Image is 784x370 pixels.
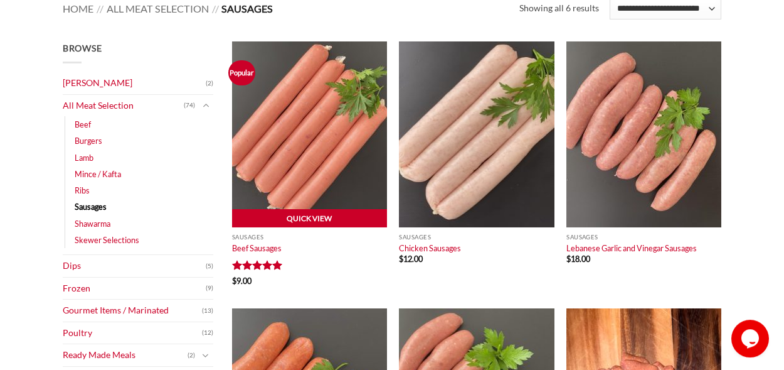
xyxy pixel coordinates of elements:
div: Rated 5 out of 5 [232,260,283,272]
span: // [97,3,103,14]
a: Quick View [232,209,387,228]
span: $ [566,254,571,264]
a: Poultry [63,322,202,344]
span: (2) [188,346,195,365]
img: Chicken-Sausages [399,41,554,227]
bdi: 9.00 [232,276,252,286]
span: (12) [202,324,213,342]
span: Sausages [221,3,273,14]
span: (5) [206,257,213,276]
span: (74) [184,96,195,115]
span: Browse [63,43,102,53]
a: Chicken Sausages [399,243,461,253]
a: Home [63,3,93,14]
a: Shawarma [75,215,110,232]
a: Ready Made Meals [63,344,188,366]
span: (13) [202,302,213,320]
button: Toggle [198,349,213,362]
span: (9) [206,279,213,298]
img: Beef Sausages [232,41,387,227]
span: (2) [206,74,213,93]
a: Gourmet Items / Marinated [63,300,202,322]
a: [PERSON_NAME] [63,72,206,94]
p: Sausages [566,234,721,241]
p: Sausages [232,234,387,241]
a: Beef [75,116,91,133]
a: Ribs [75,182,90,199]
button: Toggle [198,99,213,112]
span: $ [232,276,236,286]
img: Lebanese Garlic and Vinegar Sausages [566,41,721,227]
a: Sausages [75,199,107,215]
p: Sausages [399,234,554,241]
bdi: 12.00 [399,254,423,264]
p: Showing all 6 results [519,1,599,16]
bdi: 18.00 [566,254,590,264]
span: $ [399,254,403,264]
a: Skewer Selections [75,232,139,248]
iframe: chat widget [731,320,771,357]
a: Lebanese Garlic and Vinegar Sausages [566,243,697,253]
a: All Meat Selection [63,95,184,117]
a: Beef Sausages [232,243,282,253]
a: Lamb [75,150,93,166]
a: Mince / Kafta [75,166,121,182]
a: Dips [63,255,206,277]
a: Burgers [75,133,102,149]
a: Frozen [63,278,206,300]
span: Rated out of 5 [232,260,283,275]
a: All Meat Selection [107,3,209,14]
span: // [212,3,219,14]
